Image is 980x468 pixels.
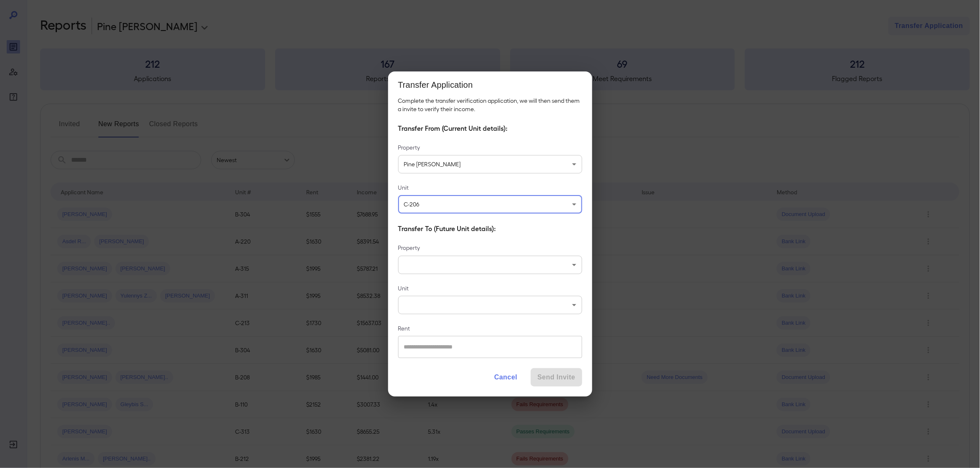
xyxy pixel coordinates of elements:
div: Pine [PERSON_NAME] [398,155,582,173]
button: Cancel [488,368,524,387]
div: C-206 [398,195,582,214]
label: Property [398,143,582,152]
h6: Transfer To (Future Unit details): [398,224,582,234]
label: Rent [398,324,582,333]
h6: Transfer From (Current Unit details): [398,123,582,133]
p: Complete the transfer verification application, we will then send them a invite to verify their i... [398,97,582,113]
label: Property [398,244,582,252]
label: Unit [398,284,582,292]
h2: Transfer Application [388,71,592,97]
label: Unit [398,183,582,192]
